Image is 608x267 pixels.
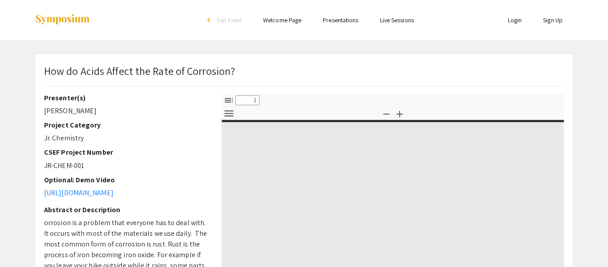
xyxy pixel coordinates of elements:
[221,94,236,107] button: Toggle Sidebar
[207,17,213,23] div: arrow_back_ios
[44,94,208,102] h2: Presenter(s)
[217,16,242,24] span: Exit Event
[543,16,563,24] a: Sign Up
[44,176,208,184] h2: Optional: Demo Video
[380,16,414,24] a: Live Sessions
[263,16,301,24] a: Welcome Page
[323,16,358,24] a: Presentations
[235,95,259,105] input: Page
[221,107,236,120] button: Tools
[44,121,208,129] h2: Project Category
[44,205,208,214] h2: Abstract or Description
[508,16,522,24] a: Login
[379,107,394,120] button: Zoom Out
[44,160,208,171] p: JR-CHEM-001
[44,188,113,197] a: [URL][DOMAIN_NAME]
[44,133,208,144] p: Jr. Chemistry
[35,14,90,26] img: Symposium by ForagerOne
[44,106,208,116] p: [PERSON_NAME]
[392,107,407,120] button: Zoom In
[44,148,208,156] h2: CSEF Project Number
[44,64,235,78] span: How do Acids Affect the Rate of Corrosion?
